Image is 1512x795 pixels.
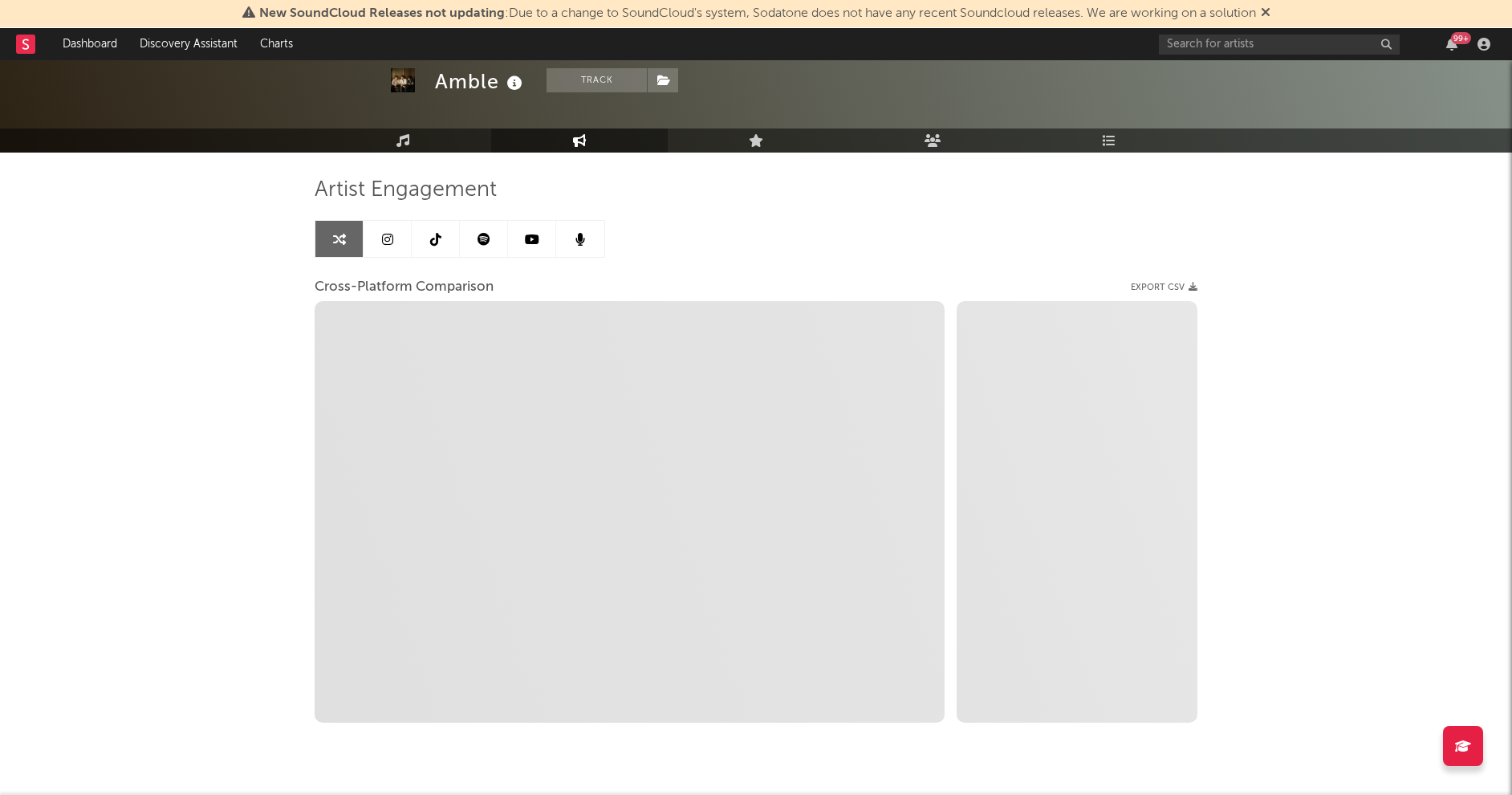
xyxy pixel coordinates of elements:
input: Search for artists [1159,35,1400,55]
button: Export CSV [1131,283,1197,292]
a: Dashboard [51,28,128,60]
button: 99+ [1446,38,1457,51]
a: Charts [249,28,304,60]
span: Dismiss [1261,7,1270,20]
span: Cross-Platform Comparison [315,278,494,297]
a: Discovery Assistant [128,28,249,60]
div: 99 + [1451,32,1471,44]
div: Amble [435,68,526,95]
span: Artist Engagement [315,181,497,200]
button: Track [547,68,647,92]
span: New SoundCloud Releases not updating [259,7,505,20]
span: : Due to a change to SoundCloud's system, Sodatone does not have any recent Soundcloud releases. ... [259,7,1256,20]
